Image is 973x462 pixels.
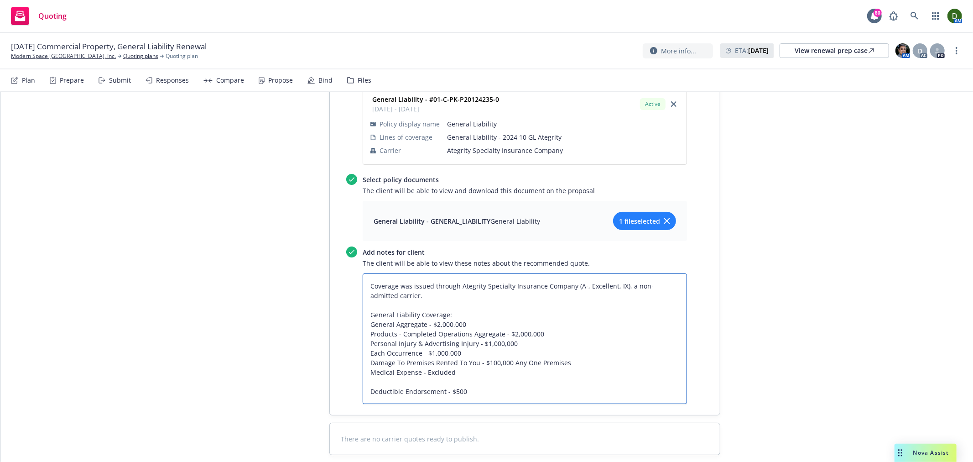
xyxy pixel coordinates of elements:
div: 60 [874,9,882,17]
a: View renewal prep case [780,43,889,58]
strong: General Liability - #01-C-PK-P20124235-0 [372,95,499,104]
strong: [DATE] [748,46,769,55]
div: Plan [22,77,35,84]
span: The client will be able to view and download this document on the proposal [363,186,687,195]
a: Quoting [7,3,70,29]
span: Carrier [380,146,401,155]
button: Nova Assist [895,444,957,462]
div: Files [358,77,371,84]
span: Quoting plan [166,52,198,60]
a: close [668,99,679,110]
div: Responses [156,77,189,84]
span: General Liability [490,217,540,226]
a: Quoting plans [123,52,158,60]
div: Propose [268,77,293,84]
div: Bind [318,77,333,84]
span: Active [644,100,662,108]
a: Add notes for client [363,248,425,257]
div: View renewal prep case [795,44,874,58]
button: 1 fileselected [613,212,676,230]
span: [DATE] - [DATE] [372,104,499,114]
div: Compare [216,77,244,84]
span: General Liability - GENERAL_LIABILITY [374,217,490,226]
div: Drag to move [895,444,906,462]
span: 1 file selected [619,216,660,226]
img: photo [947,9,962,23]
a: more [951,45,962,56]
span: [DATE] Commercial Property, General Liability Renewal [11,41,207,52]
span: ETA : [735,46,769,55]
div: Prepare [60,77,84,84]
textarea: Coverage was issued through Ategrity Specialty Insurance Company (A-, Excellent, IX), a non-admit... [363,273,687,404]
span: Quoting [38,12,67,20]
span: The client will be able to view these notes about the recommended quote. [363,258,687,268]
span: There are no carrier quotes ready to publish. [341,434,709,444]
a: Switch app [926,7,945,25]
span: More info... [661,46,696,56]
span: Policy display name [380,119,440,129]
img: photo [895,43,910,58]
span: D [918,46,922,56]
button: More info... [643,43,713,58]
span: Lines of coverage [380,132,432,142]
a: Search [905,7,924,25]
span: General Liability - 2024 10 GL Ategrity [447,132,679,142]
a: Modern Space [GEOGRAPHIC_DATA], Inc. [11,52,116,60]
div: Submit [109,77,131,84]
a: Select policy documents [363,175,439,184]
span: Ategrity Specialty Insurance Company [447,146,679,155]
span: Nova Assist [913,449,949,457]
a: Report a Bug [885,7,903,25]
span: General Liability [447,119,679,129]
